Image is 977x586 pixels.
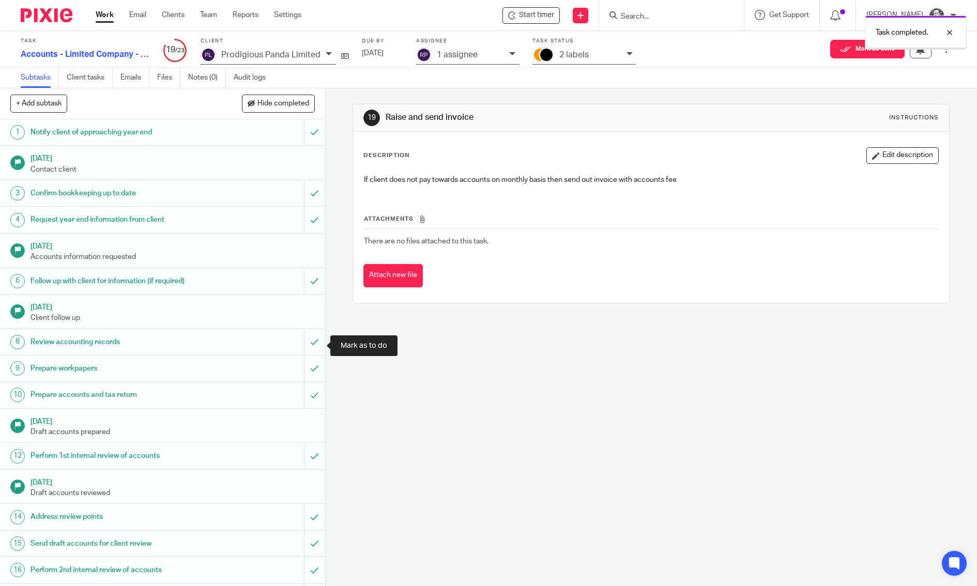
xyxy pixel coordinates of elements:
[200,10,217,20] a: Team
[10,449,25,464] div: 12
[10,186,25,201] div: 3
[30,334,206,350] h1: Review accounting records
[221,50,320,59] p: Prodigious Panda Limited
[10,563,25,577] div: 16
[233,10,258,20] a: Reports
[21,8,72,22] img: Pixie
[559,50,589,59] p: 2 labels
[10,388,25,402] div: 10
[30,273,206,289] h1: Follow up with client for information (if required)
[363,264,423,287] button: Attach new file
[437,50,478,59] p: 1 assignee
[363,110,380,126] div: 19
[67,68,113,88] a: Client tasks
[30,488,315,498] p: Draft accounts reviewed
[928,7,945,24] img: Rod%202%20Small.jpg
[10,361,25,376] div: 9
[866,147,939,164] button: Edit description
[386,112,674,123] h1: Raise and send invoice
[10,536,25,551] div: 15
[30,414,315,427] h1: [DATE]
[129,10,146,20] a: Email
[30,186,206,201] h1: Confirm bookkeeping up to date
[416,38,520,44] label: Assignee
[30,427,315,437] p: Draft accounts prepared
[30,252,315,262] p: Accounts information requested
[10,335,25,349] div: 8
[416,47,432,63] img: svg%3E
[10,510,25,525] div: 14
[362,38,403,44] label: Due by
[175,48,185,53] small: /23
[30,151,315,164] h1: [DATE]
[21,68,59,88] a: Subtasks
[242,95,315,112] button: Hide completed
[363,151,409,160] p: Description
[30,164,315,175] p: Contact client
[120,68,149,88] a: Emails
[30,562,206,578] h1: Perform 2nd internal review of accounts
[30,212,206,227] h1: Request year end information from client
[30,313,315,323] p: Client follow up
[30,448,206,464] h1: Perform 1st internal review of accounts
[201,47,216,63] img: svg%3E
[30,536,206,551] h1: Send draft accounts for client review
[889,114,939,122] div: Instructions
[364,238,488,245] span: There are no files attached to this task.
[30,361,206,376] h1: Prepare workpapers
[234,68,273,88] a: Audit logs
[274,10,301,20] a: Settings
[10,125,25,140] div: 1
[96,10,114,20] a: Work
[364,216,414,222] span: Attachments
[257,100,309,108] span: Hide completed
[30,239,315,252] h1: [DATE]
[30,387,206,403] h1: Prepare accounts and tax return
[30,509,206,525] h1: Address review points
[362,50,384,57] span: [DATE]
[502,7,560,24] div: Prodigious Panda Limited - Accounts - Limited Company - 2025
[10,213,25,227] div: 4
[162,10,185,20] a: Clients
[30,475,315,488] h1: [DATE]
[10,95,67,112] button: + Add subtask
[30,300,315,313] h1: [DATE]
[10,274,25,288] div: 6
[30,125,206,140] h1: Notify client of approaching year end
[188,68,226,88] a: Notes (0)
[201,38,349,44] label: Client
[21,38,150,44] label: Task
[876,27,928,38] p: Task completed.
[364,175,938,185] p: If client does not pay towards accounts on monthly basis then send out invoice with accounts fee
[163,44,188,56] div: 19
[157,68,180,88] a: Files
